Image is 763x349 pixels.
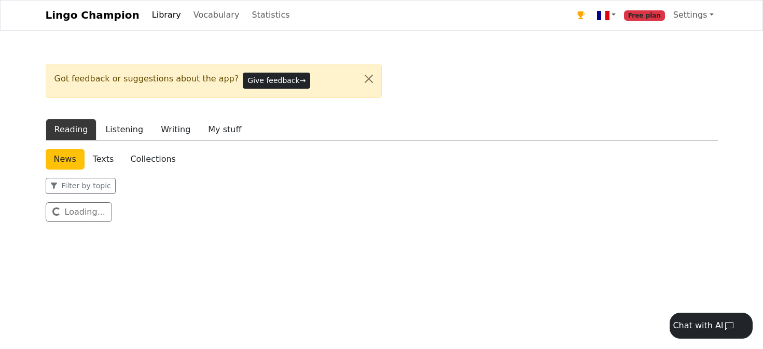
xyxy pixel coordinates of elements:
a: Library [148,5,185,25]
a: Statistics [247,5,294,25]
a: Collections [122,149,184,170]
button: Listening [96,119,152,141]
a: Vocabulary [189,5,244,25]
button: Close alert [356,64,381,93]
a: Texts [85,149,122,170]
a: News [46,149,85,170]
span: Free plan [624,10,665,21]
a: Free plan [620,5,669,26]
a: Lingo Champion [46,5,140,25]
img: fr.svg [597,9,609,22]
button: My stuff [199,119,250,141]
button: Chat with AI [670,313,753,339]
button: Writing [152,119,199,141]
a: Settings [669,5,718,25]
span: Got feedback or suggestions about the app? [54,73,239,85]
button: Reading [46,119,97,141]
button: Give feedback→ [243,73,310,89]
div: Chat with AI [673,319,723,332]
button: Filter by topic [46,178,116,194]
